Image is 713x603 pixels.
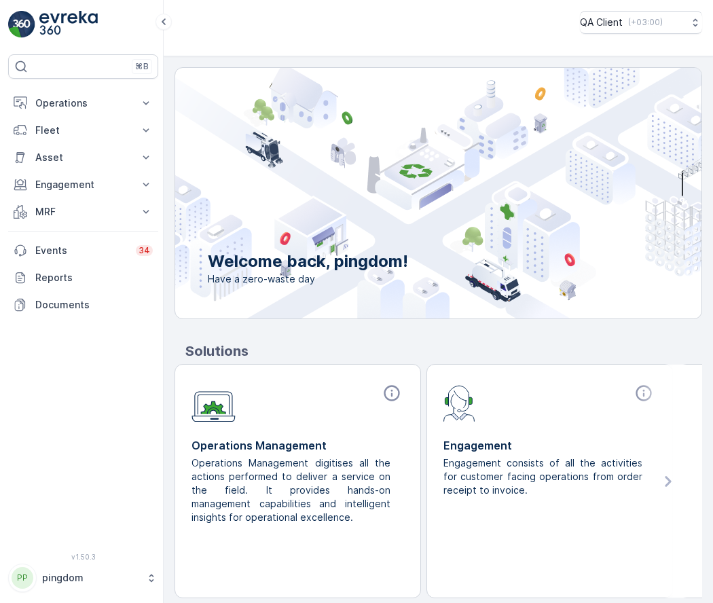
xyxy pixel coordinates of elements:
p: Documents [35,298,153,312]
p: Asset [35,151,131,164]
p: ( +03:00 ) [628,17,663,28]
p: Operations Management digitises all the actions performed to deliver a service on the field. It p... [191,456,393,524]
button: MRF [8,198,158,225]
button: Fleet [8,117,158,144]
p: ⌘B [135,61,149,72]
p: Reports [35,271,153,285]
p: QA Client [580,16,623,29]
p: pingdom [42,571,139,585]
a: Reports [8,264,158,291]
img: city illustration [114,68,701,318]
p: Fleet [35,124,131,137]
p: Welcome back, pingdom! [208,251,408,272]
span: v 1.50.3 [8,553,158,561]
p: Engagement [35,178,131,191]
button: Engagement [8,171,158,198]
span: Have a zero-waste day [208,272,408,286]
p: MRF [35,205,131,219]
p: Operations Management [191,437,404,454]
p: Operations [35,96,131,110]
button: PPpingdom [8,564,158,592]
img: module-icon [191,384,236,422]
p: Engagement consists of all the activities for customer facing operations from order receipt to in... [443,456,645,497]
div: PP [12,567,33,589]
p: Solutions [185,341,702,361]
button: Operations [8,90,158,117]
button: QA Client(+03:00) [580,11,702,34]
button: Asset [8,144,158,171]
p: Events [35,244,128,257]
img: logo_light-DOdMpM7g.png [39,11,98,38]
p: Engagement [443,437,656,454]
img: logo [8,11,35,38]
img: module-icon [443,384,475,422]
p: 34 [139,245,150,256]
a: Documents [8,291,158,318]
a: Events34 [8,237,158,264]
